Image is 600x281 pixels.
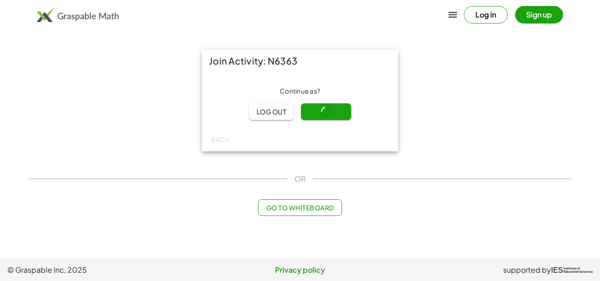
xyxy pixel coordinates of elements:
a: Privacy policy [203,264,398,275]
span: © Graspable Inc, 2025 [7,264,203,275]
span: supported by [503,264,551,275]
span: Go to Whiteboard [266,203,334,212]
button: Log in [464,6,508,24]
button: Go to Whiteboard [258,199,342,216]
div: Join Activity: N6363 [202,50,398,72]
div: Continue as ? [209,87,391,96]
span: Log out [256,108,286,116]
span: OR [294,173,306,185]
span: Institute of Education Sciences [564,267,593,274]
span: IES [551,266,563,275]
button: Log out [249,103,294,120]
a: IESInstitute ofEducation Sciences [551,264,593,275]
button: Sign up [515,6,563,24]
